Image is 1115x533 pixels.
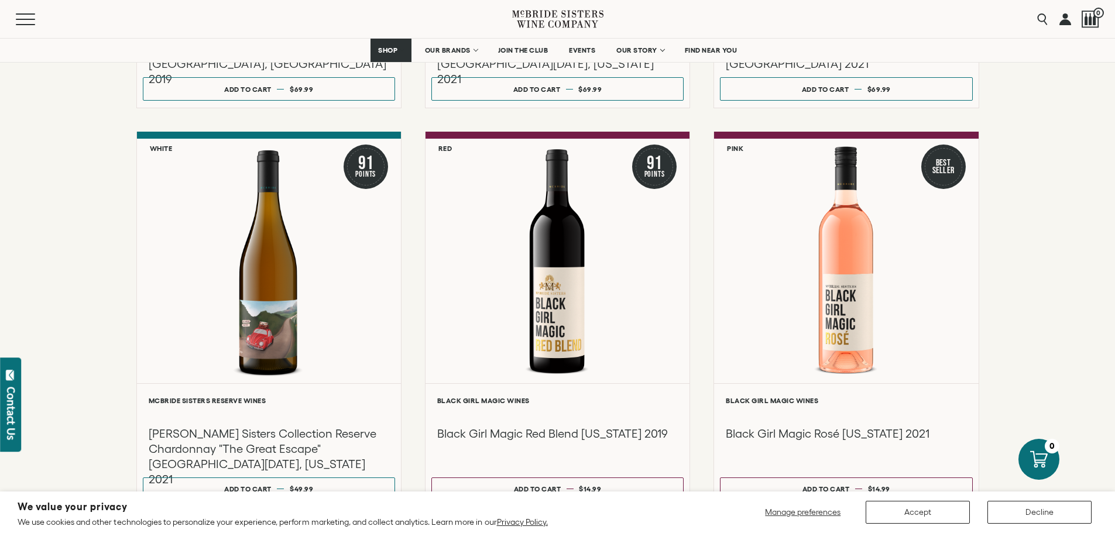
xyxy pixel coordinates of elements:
[802,81,849,98] div: Add to cart
[16,13,58,25] button: Mobile Menu Trigger
[866,501,970,524] button: Accept
[431,477,684,501] button: Add to cart $14.99
[136,132,402,508] a: White 91 Points McBride Sisters Collection Reserve Chardonnay "The Great Escape" Santa Lucia High...
[1093,8,1104,18] span: 0
[18,502,548,512] h2: We value your privacy
[438,145,452,152] h6: Red
[437,397,678,404] h6: Black Girl Magic Wines
[290,85,313,93] span: $69.99
[514,480,561,497] div: Add to cart
[720,77,972,101] button: Add to cart $69.99
[290,485,313,493] span: $49.99
[498,46,548,54] span: JOIN THE CLUB
[378,46,398,54] span: SHOP
[867,85,891,93] span: $69.99
[143,77,395,101] button: Add to cart $69.99
[987,501,1092,524] button: Decline
[18,517,548,527] p: We use cookies and other technologies to personalize your experience, perform marketing, and coll...
[868,485,890,493] span: $14.99
[685,46,737,54] span: FIND NEAR YOU
[417,39,485,62] a: OUR BRANDS
[609,39,671,62] a: OUR STORY
[224,81,272,98] div: Add to cart
[579,485,601,493] span: $14.99
[490,39,556,62] a: JOIN THE CLUB
[765,507,840,517] span: Manage preferences
[578,85,602,93] span: $69.99
[561,39,603,62] a: EVENTS
[150,145,173,152] h6: White
[1045,439,1059,453] div: 0
[726,397,966,404] h6: Black Girl Magic Wines
[431,77,684,101] button: Add to cart $69.99
[569,46,595,54] span: EVENTS
[437,426,678,441] h3: Black Girl Magic Red Blend [US_STATE] 2019
[425,46,471,54] span: OUR BRANDS
[497,517,548,527] a: Privacy Policy.
[616,46,657,54] span: OUR STORY
[758,501,848,524] button: Manage preferences
[677,39,745,62] a: FIND NEAR YOU
[726,426,966,441] h3: Black Girl Magic Rosé [US_STATE] 2021
[802,480,850,497] div: Add to cart
[224,480,272,497] div: Add to cart
[713,132,979,508] a: Pink Best Seller Black Girl Magic Rosé California Black Girl Magic Wines Black Girl Magic Rosé [U...
[5,387,17,440] div: Contact Us
[720,477,972,501] button: Add to cart $14.99
[149,426,389,487] h3: [PERSON_NAME] Sisters Collection Reserve Chardonnay "The Great Escape" [GEOGRAPHIC_DATA][DATE], [...
[727,145,743,152] h6: Pink
[425,132,690,508] a: Red 91 Points Black Girl Magic Red Blend Black Girl Magic Wines Black Girl Magic Red Blend [US_ST...
[143,477,395,501] button: Add to cart $49.99
[513,81,561,98] div: Add to cart
[370,39,411,62] a: SHOP
[149,397,389,404] h6: McBride Sisters Reserve Wines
